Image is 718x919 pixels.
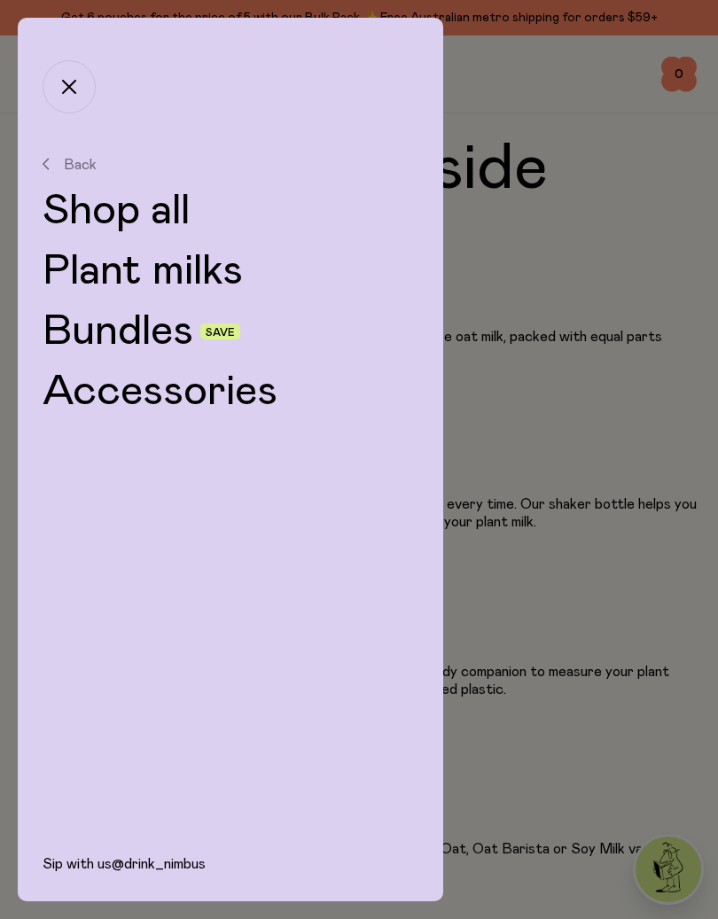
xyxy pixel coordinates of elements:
[64,156,97,172] span: Back
[18,855,443,901] div: Sip with us
[43,190,418,232] a: Shop all
[206,327,235,338] span: Save
[112,857,206,871] a: @drink_nimbus
[43,156,418,172] button: Back
[43,370,418,413] a: Accessories
[43,250,418,292] a: Plant milks
[43,310,193,353] a: Bundles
